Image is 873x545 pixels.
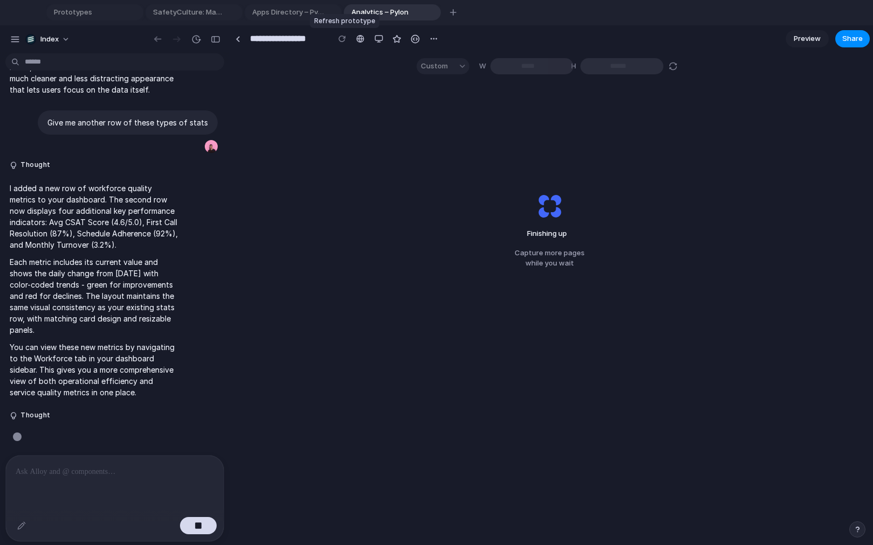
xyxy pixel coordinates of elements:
[347,7,424,18] span: Analytics – Pylon
[40,34,59,45] span: Index
[344,4,441,20] div: Analytics – Pylon
[794,33,821,44] span: Preview
[518,228,581,239] span: Finishing up
[149,7,225,18] span: SafetyCulture: Manage Teams and Inspection Data | SafetyCulture
[47,117,208,128] p: Give me another row of these types of stats
[21,31,75,48] button: Index
[245,4,342,20] div: Apps Directory – Pylon
[786,30,829,47] a: Preview
[10,256,179,336] p: Each metric includes its current value and shows the daily change from [DATE] with color-coded tr...
[310,14,379,28] div: Refresh prototype
[248,7,324,18] span: Apps Directory – Pylon
[50,7,126,18] span: Prototypes
[835,30,870,47] button: Share
[479,61,486,72] label: W
[10,341,179,398] p: You can view these new metrics by navigating to the Workforce tab in your dashboard sidebar. This...
[46,4,143,20] div: Prototypes
[145,4,242,20] div: SafetyCulture: Manage Teams and Inspection Data | SafetyCulture
[10,183,179,250] p: I added a new row of workforce quality metrics to your dashboard. The second row now displays fou...
[571,61,576,72] label: H
[842,33,863,44] span: Share
[515,248,585,269] span: Capture more pages while you wait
